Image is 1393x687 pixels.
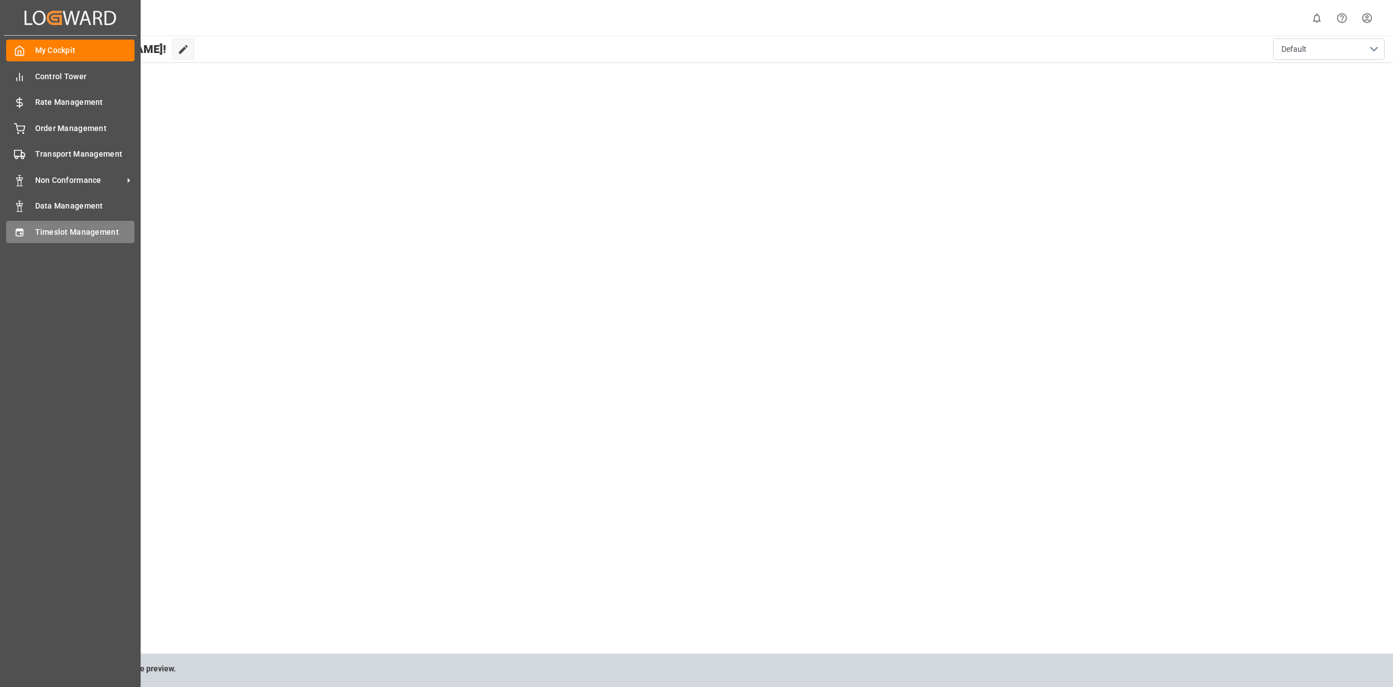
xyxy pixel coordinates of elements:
[35,148,135,160] span: Transport Management
[6,195,135,217] a: Data Management
[1281,43,1306,55] span: Default
[6,221,135,243] a: Timeslot Management
[6,91,135,113] a: Rate Management
[1273,38,1385,60] button: open menu
[6,40,135,61] a: My Cockpit
[1304,6,1329,31] button: show 0 new notifications
[35,123,135,134] span: Order Management
[35,45,135,56] span: My Cockpit
[1329,6,1354,31] button: Help Center
[6,143,135,165] a: Transport Management
[35,96,135,108] span: Rate Management
[35,175,123,186] span: Non Conformance
[6,117,135,139] a: Order Management
[35,226,135,238] span: Timeslot Management
[35,200,135,212] span: Data Management
[35,71,135,83] span: Control Tower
